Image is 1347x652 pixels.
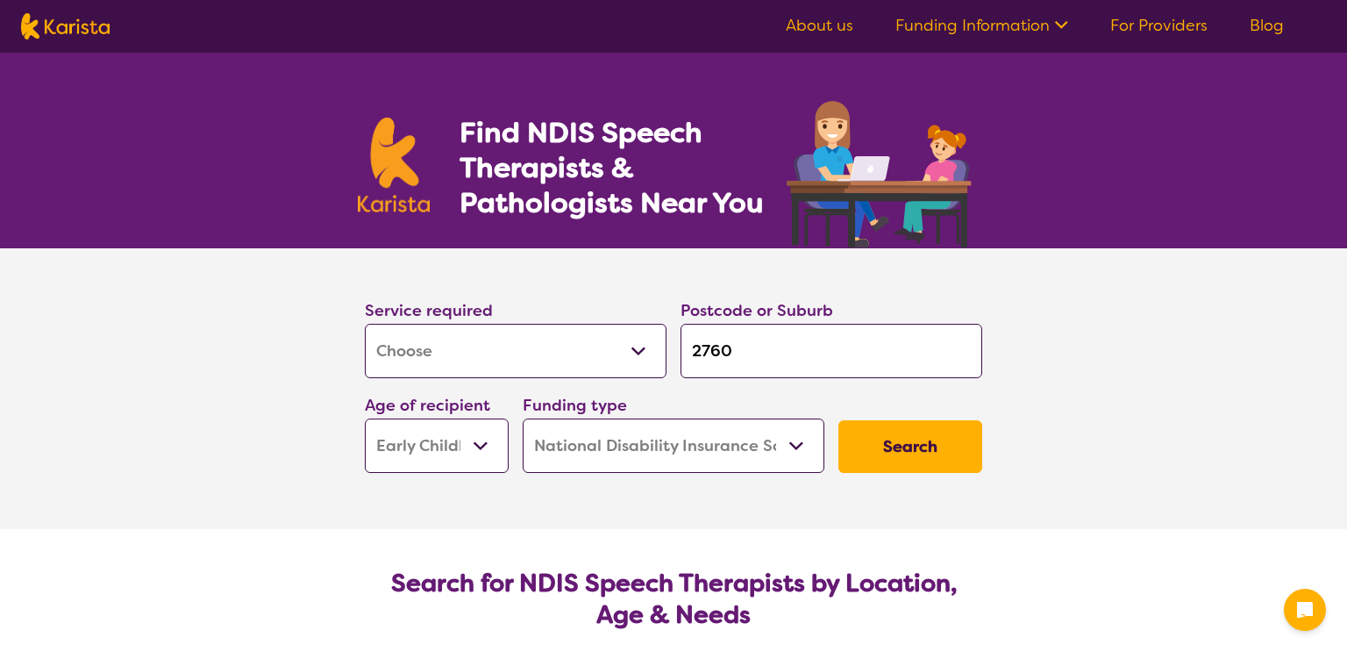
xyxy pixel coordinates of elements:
[460,115,784,220] h1: Find NDIS Speech Therapists & Pathologists Near You
[365,300,493,321] label: Service required
[895,15,1068,36] a: Funding Information
[681,300,833,321] label: Postcode or Suburb
[21,13,110,39] img: Karista logo
[773,95,989,248] img: speech-therapy
[1250,15,1284,36] a: Blog
[681,324,982,378] input: Type
[1110,15,1208,36] a: For Providers
[365,395,490,416] label: Age of recipient
[838,420,982,473] button: Search
[358,118,430,212] img: Karista logo
[379,568,968,631] h2: Search for NDIS Speech Therapists by Location, Age & Needs
[786,15,853,36] a: About us
[523,395,627,416] label: Funding type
